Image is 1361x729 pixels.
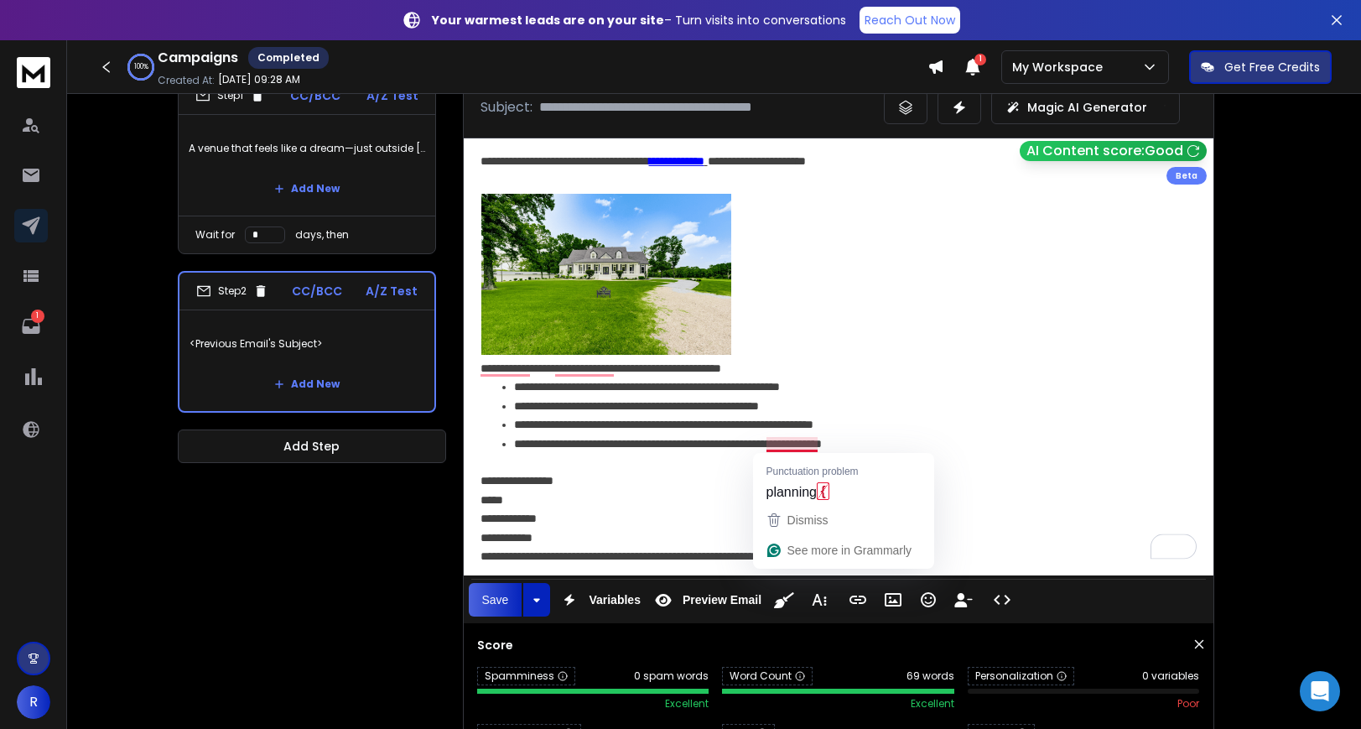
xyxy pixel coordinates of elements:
a: 1 [14,310,48,343]
p: Wait for [195,228,235,242]
p: Get Free Credits [1224,59,1320,76]
button: AI Content score:Good [1020,141,1207,161]
li: Step2CC/BCCA/Z Test<Previous Email's Subject>Add New [178,271,436,413]
button: Save [469,583,522,617]
div: Beta [1166,167,1207,185]
button: Magic AI Generator [991,91,1180,124]
p: My Workspace [1012,59,1109,76]
div: Step 2 [196,284,268,299]
strong: Your warmest leads are on your site [432,12,664,29]
span: Word Count [722,667,813,685]
p: – Turn visits into conversations [432,12,846,29]
button: Preview Email [647,583,765,617]
button: Add New [261,172,353,206]
span: 1 [974,54,986,65]
span: 0 variables [1142,669,1199,683]
button: Add Step [178,430,446,463]
p: [DATE] 09:28 AM [218,73,300,86]
p: CC/BCC [292,283,342,299]
span: 0 spam words [634,669,709,683]
span: Personalization [968,667,1074,685]
p: A/Z Test [366,283,418,299]
div: Step 1 [195,88,265,103]
p: Magic AI Generator [1027,99,1147,116]
p: 100 % [134,62,148,72]
span: 69 words [906,669,954,683]
button: Emoticons [912,583,944,617]
li: Step1CC/BCCA/Z TestA venue that feels like a dream—just outside [GEOGRAPHIC_DATA]Add NewWait ford... [178,76,436,254]
button: More Text [803,583,835,617]
p: CC/BCC [290,87,340,104]
span: Variables [585,593,644,607]
h1: Campaigns [158,48,238,68]
button: R [17,685,50,719]
p: A venue that feels like a dream—just outside [GEOGRAPHIC_DATA] [189,125,425,172]
button: Insert Unsubscribe Link [948,583,979,617]
button: Clean HTML [768,583,800,617]
p: 1 [31,310,44,323]
h3: Score [477,637,1200,653]
div: To enrich screen reader interactions, please activate Accessibility in Grammarly extension settings [464,138,1213,575]
button: Get Free Credits [1189,50,1332,84]
div: Completed [248,47,329,69]
a: Reach Out Now [860,7,960,34]
button: Code View [986,583,1018,617]
img: logo [17,57,50,88]
span: excellent [911,697,954,711]
div: Open Intercom Messenger [1300,671,1340,711]
button: Add New [261,367,353,401]
p: Created At: [158,74,215,87]
p: Reach Out Now [865,12,955,29]
span: Spamminess [477,667,575,685]
span: excellent [665,697,709,711]
p: Subject: [481,97,532,117]
span: poor [1177,697,1199,711]
p: days, then [295,228,349,242]
span: Preview Email [679,593,765,607]
p: A/Z Test [366,87,418,104]
button: Variables [553,583,644,617]
p: <Previous Email's Subject> [190,320,424,367]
